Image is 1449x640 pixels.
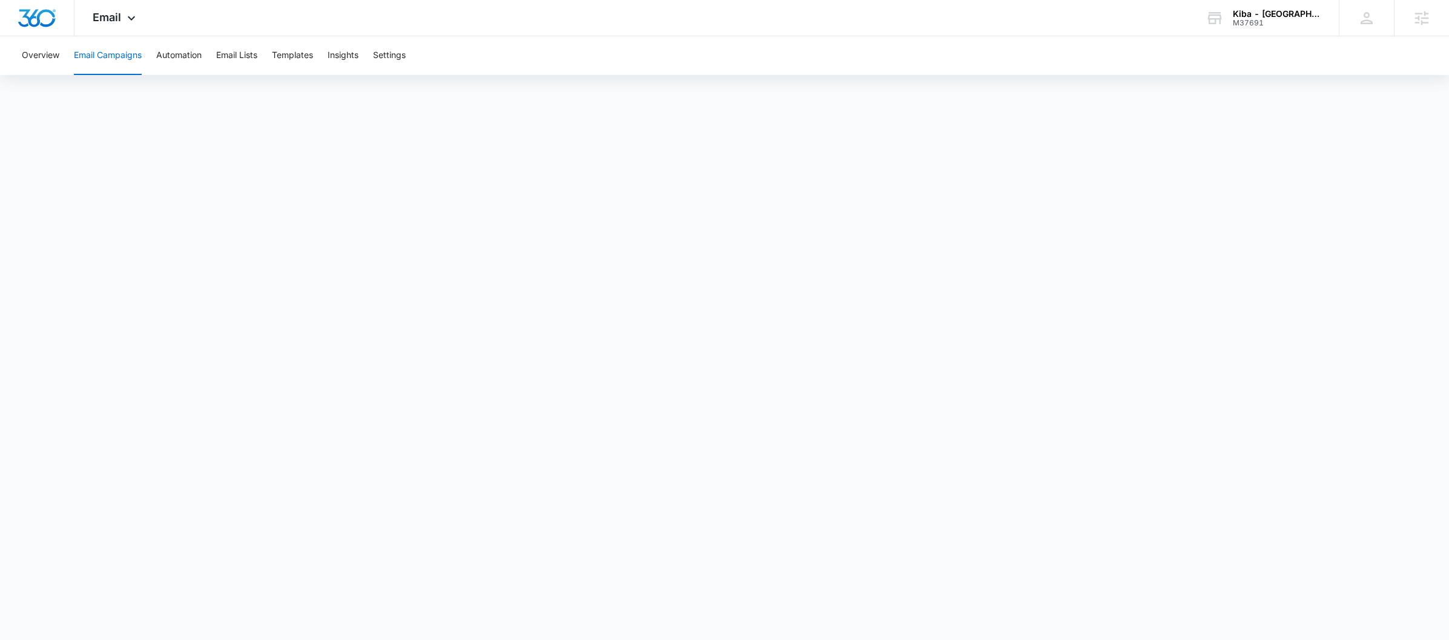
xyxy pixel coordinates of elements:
[216,36,257,75] button: Email Lists
[373,36,406,75] button: Settings
[1233,19,1321,27] div: account id
[93,11,121,24] span: Email
[328,36,358,75] button: Insights
[156,36,202,75] button: Automation
[22,36,59,75] button: Overview
[272,36,313,75] button: Templates
[74,36,142,75] button: Email Campaigns
[1233,9,1321,19] div: account name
